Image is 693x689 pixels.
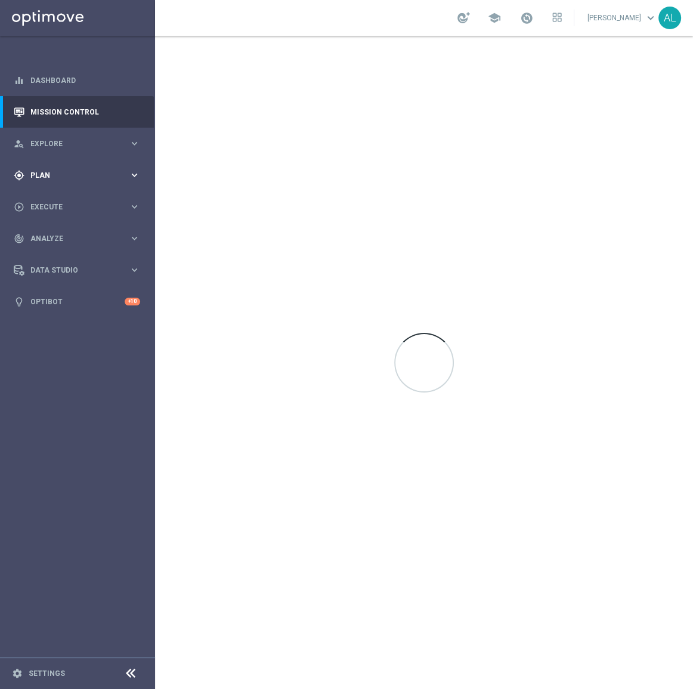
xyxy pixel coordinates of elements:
span: Execute [30,203,129,211]
button: person_search Explore keyboard_arrow_right [13,139,141,149]
i: keyboard_arrow_right [129,264,140,276]
div: Dashboard [14,64,140,96]
a: [PERSON_NAME]keyboard_arrow_down [586,9,658,27]
div: +10 [125,298,140,305]
div: Mission Control [14,96,140,128]
i: lightbulb [14,296,24,307]
span: school [488,11,501,24]
div: AL [658,7,681,29]
i: gps_fixed [14,170,24,181]
a: Dashboard [30,64,140,96]
button: gps_fixed Plan keyboard_arrow_right [13,171,141,180]
span: Explore [30,140,129,147]
i: keyboard_arrow_right [129,201,140,212]
i: person_search [14,138,24,149]
a: Optibot [30,286,125,317]
div: Execute [14,202,129,212]
i: keyboard_arrow_right [129,233,140,244]
button: equalizer Dashboard [13,76,141,85]
span: keyboard_arrow_down [644,11,657,24]
i: keyboard_arrow_right [129,138,140,149]
button: lightbulb Optibot +10 [13,297,141,307]
span: Plan [30,172,129,179]
i: play_circle_outline [14,202,24,212]
i: track_changes [14,233,24,244]
i: equalizer [14,75,24,86]
span: Data Studio [30,267,129,274]
button: Mission Control [13,107,141,117]
button: play_circle_outline Execute keyboard_arrow_right [13,202,141,212]
div: Analyze [14,233,129,244]
div: Data Studio [14,265,129,276]
div: Optibot [14,286,140,317]
a: Mission Control [30,96,140,128]
i: keyboard_arrow_right [129,169,140,181]
div: Plan [14,170,129,181]
span: Analyze [30,235,129,242]
i: settings [12,668,23,679]
a: Settings [29,670,65,677]
button: track_changes Analyze keyboard_arrow_right [13,234,141,243]
div: Explore [14,138,129,149]
button: Data Studio keyboard_arrow_right [13,265,141,275]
